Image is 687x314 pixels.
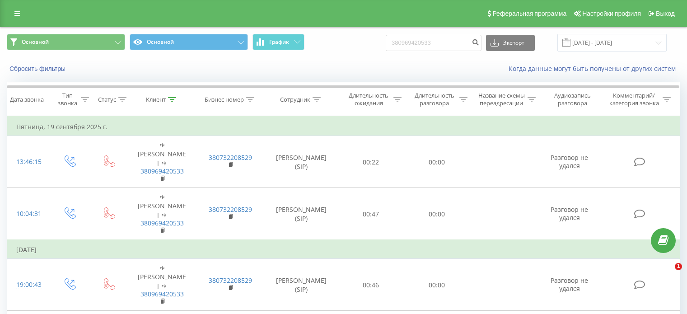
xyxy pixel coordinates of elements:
font: [PERSON_NAME] (SIP) [276,276,327,294]
font: Длительность разговора [415,91,454,107]
button: Экспорт [486,35,535,51]
button: Сбросить фильтры [7,65,70,73]
font: ꑭ [PERSON_NAME] ꑭ [138,192,186,219]
font: ꑭ [PERSON_NAME] ꑭ [138,263,186,290]
font: Комментарий/категория звонка [609,91,659,107]
a: 380969420533 [140,290,184,298]
font: Статус [98,95,116,103]
font: Разговор не удался [551,205,588,222]
font: 19:00:43 [16,280,42,289]
iframe: Интерком-чат в режиме реального времени [656,263,678,285]
font: Выход [656,10,675,17]
font: [DATE] [16,245,37,254]
a: 380732208529 [209,276,252,285]
font: Клиент [146,95,166,103]
button: Основной [130,34,248,50]
font: Дата звонка [10,95,44,103]
font: Сотрудник [280,95,310,103]
font: Настройки профиля [582,10,641,17]
font: Длительность ожидания [349,91,388,107]
a: 380732208529 [209,205,252,214]
font: Реферальная программа [492,10,566,17]
a: Когда данные могут быть получены от других систем [509,64,680,73]
font: Название схемы переадресации [478,91,525,107]
font: [PERSON_NAME] (SIP) [276,153,327,171]
font: Пятница, 19 сентября 2025 г. [16,122,107,131]
font: Разговор не удался [551,276,588,293]
font: Экспорт [503,39,524,47]
font: 00:00 [429,210,445,218]
font: Разговор не удался [551,153,588,170]
font: 13:46:15 [16,157,42,166]
font: 1 [677,263,680,269]
button: График [252,34,304,50]
a: 380732208529 [209,153,252,162]
a: 380969420533 [140,219,184,227]
button: Основной [7,34,125,50]
font: 00:22 [363,158,379,166]
font: Бизнес номер [205,95,244,103]
font: [PERSON_NAME] (SIP) [276,205,327,223]
font: 00:00 [429,158,445,166]
font: 00:46 [363,281,379,289]
font: Сбросить фильтры [9,65,65,72]
font: Основной [147,38,174,46]
font: Аудиозапись разговора [554,91,591,107]
font: 10:04:31 [16,209,42,218]
font: 00:00 [429,281,445,289]
font: ꑭ [PERSON_NAME] ꑭ [138,141,186,167]
font: График [269,38,289,46]
font: Основной [22,38,49,46]
font: Когда данные могут быть получены от других систем [509,64,676,73]
font: 00:47 [363,210,379,218]
a: 380969420533 [140,167,184,175]
font: Тип звонка [58,91,77,107]
input: Поиск по номеру [386,35,481,51]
